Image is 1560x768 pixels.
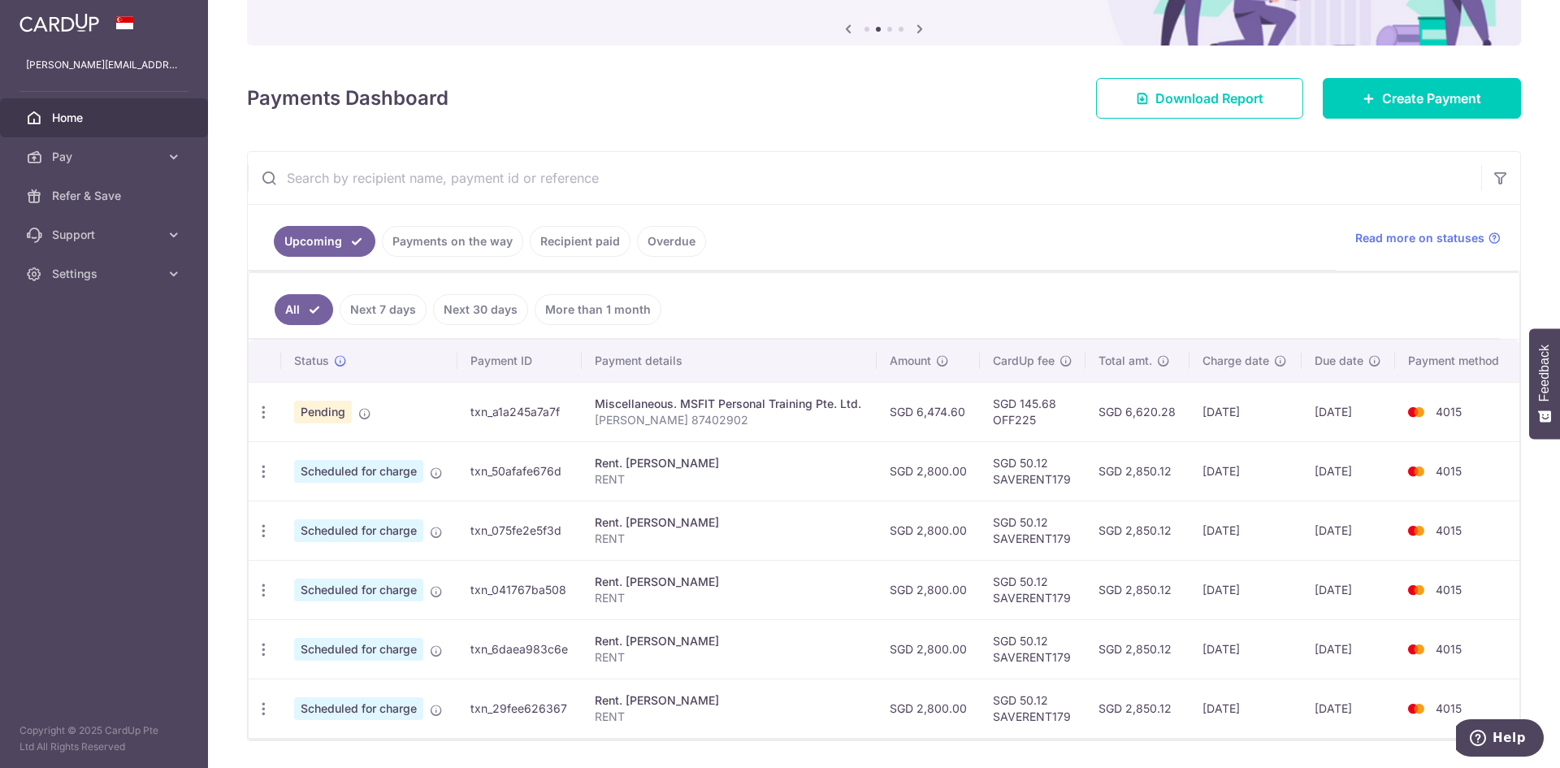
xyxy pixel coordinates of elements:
td: [DATE] [1302,441,1395,501]
span: Create Payment [1382,89,1481,108]
span: Support [52,227,159,243]
h4: Payments Dashboard [247,84,448,113]
td: SGD 6,620.28 [1085,382,1189,441]
a: Recipient paid [530,226,630,257]
span: 4015 [1436,464,1462,478]
a: Create Payment [1323,78,1521,119]
td: [DATE] [1189,619,1301,679]
td: SGD 2,800.00 [877,560,980,619]
span: Scheduled for charge [294,697,423,720]
div: Rent. [PERSON_NAME] [595,633,864,649]
td: SGD 2,800.00 [877,679,980,738]
span: Refer & Save [52,188,159,204]
p: RENT [595,531,864,547]
span: 4015 [1436,701,1462,715]
td: SGD 2,800.00 [877,501,980,560]
a: Payments on the way [382,226,523,257]
td: [DATE] [1302,679,1395,738]
a: Overdue [637,226,706,257]
td: [DATE] [1189,679,1301,738]
span: Home [52,110,159,126]
td: txn_075fe2e5f3d [457,501,582,560]
td: SGD 145.68 OFF225 [980,382,1085,441]
td: SGD 50.12 SAVERENT179 [980,619,1085,679]
img: Bank Card [1400,699,1432,718]
p: RENT [595,709,864,725]
td: SGD 2,850.12 [1085,560,1189,619]
p: [PERSON_NAME] 87402902 [595,412,864,428]
button: Feedback - Show survey [1529,328,1560,439]
td: SGD 50.12 SAVERENT179 [980,679,1085,738]
td: SGD 2,800.00 [877,619,980,679]
td: [DATE] [1189,501,1301,560]
span: Charge date [1202,353,1269,369]
img: Bank Card [1400,402,1432,422]
div: Rent. [PERSON_NAME] [595,455,864,471]
td: [DATE] [1189,560,1301,619]
input: Search by recipient name, payment id or reference [248,152,1481,204]
th: Payment ID [457,340,582,382]
a: Upcoming [274,226,375,257]
a: Next 30 days [433,294,528,325]
span: Download Report [1155,89,1263,108]
p: RENT [595,590,864,606]
th: Payment details [582,340,877,382]
td: SGD 50.12 SAVERENT179 [980,501,1085,560]
span: Scheduled for charge [294,460,423,483]
p: RENT [595,649,864,666]
td: [DATE] [1302,619,1395,679]
span: Scheduled for charge [294,638,423,661]
a: All [275,294,333,325]
span: Pay [52,149,159,165]
div: Rent. [PERSON_NAME] [595,514,864,531]
span: Due date [1315,353,1363,369]
td: txn_6daea983c6e [457,619,582,679]
span: Status [294,353,329,369]
span: Scheduled for charge [294,579,423,601]
span: Pending [294,401,352,423]
a: Read more on statuses [1355,230,1501,246]
td: SGD 50.12 SAVERENT179 [980,441,1085,501]
p: [PERSON_NAME][EMAIL_ADDRESS][DOMAIN_NAME] [26,57,182,73]
td: [DATE] [1302,560,1395,619]
div: Rent. [PERSON_NAME] [595,574,864,590]
img: Bank Card [1400,580,1432,600]
td: txn_a1a245a7a7f [457,382,582,441]
td: SGD 2,850.12 [1085,441,1189,501]
td: [DATE] [1302,382,1395,441]
span: 4015 [1436,523,1462,537]
td: SGD 2,850.12 [1085,619,1189,679]
div: Miscellaneous. MSFIT Personal Training Pte. Ltd. [595,396,864,412]
span: 4015 [1436,583,1462,597]
iframe: Opens a widget where you can find more information [1456,719,1544,760]
td: SGD 6,474.60 [877,382,980,441]
span: Settings [52,266,159,282]
td: [DATE] [1189,382,1301,441]
span: Read more on statuses [1355,230,1484,246]
img: CardUp [19,13,99,33]
td: txn_50afafe676d [457,441,582,501]
td: [DATE] [1189,441,1301,501]
span: Amount [890,353,931,369]
span: CardUp fee [993,353,1055,369]
span: 4015 [1436,642,1462,656]
div: Rent. [PERSON_NAME] [595,692,864,709]
img: Bank Card [1400,521,1432,540]
td: SGD 2,800.00 [877,441,980,501]
span: Scheduled for charge [294,519,423,542]
td: txn_29fee626367 [457,679,582,738]
td: SGD 2,850.12 [1085,501,1189,560]
td: SGD 50.12 SAVERENT179 [980,560,1085,619]
img: Bank Card [1400,640,1432,659]
p: RENT [595,471,864,488]
a: More than 1 month [535,294,661,325]
a: Download Report [1096,78,1303,119]
img: Bank Card [1400,462,1432,481]
td: [DATE] [1302,501,1395,560]
td: txn_041767ba508 [457,560,582,619]
span: Total amt. [1098,353,1152,369]
th: Payment method [1395,340,1519,382]
a: Next 7 days [340,294,427,325]
td: SGD 2,850.12 [1085,679,1189,738]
